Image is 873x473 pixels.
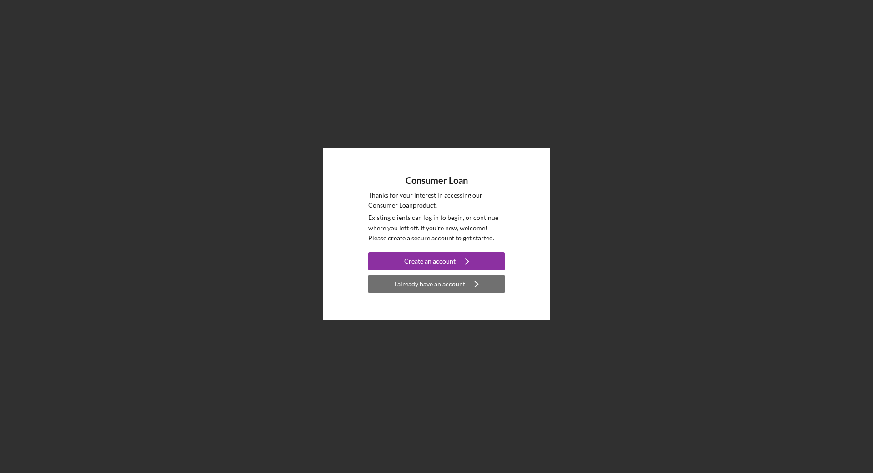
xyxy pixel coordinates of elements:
[406,175,468,186] h4: Consumer Loan
[368,252,505,273] a: Create an account
[394,275,465,293] div: I already have an account
[404,252,456,270] div: Create an account
[368,190,505,211] p: Thanks for your interest in accessing our Consumer Loan product.
[368,213,505,243] p: Existing clients can log in to begin, or continue where you left off. If you're new, welcome! Ple...
[368,252,505,270] button: Create an account
[368,275,505,293] button: I already have an account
